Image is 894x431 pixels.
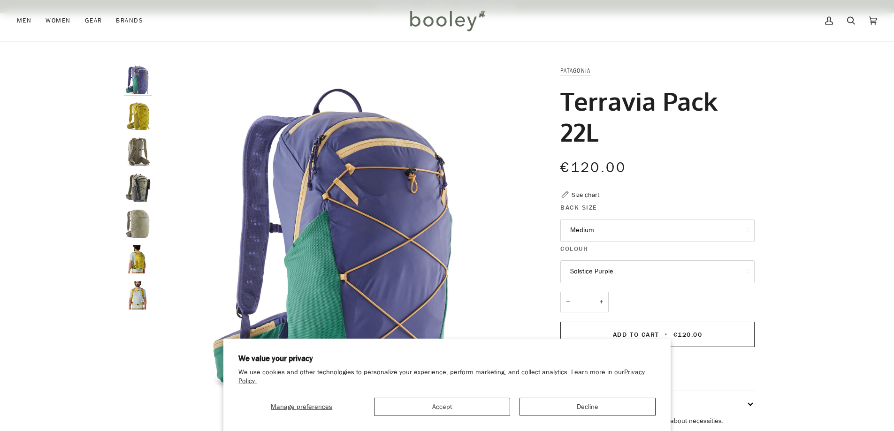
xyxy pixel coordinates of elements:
[662,330,671,339] span: •
[238,368,656,386] p: We use cookies and other technologies to personalize your experience, perform marketing, and coll...
[560,292,575,313] button: −
[124,66,152,94] img: Patagonia Terravia Pack 22L Solstice Purple - Booley Galway
[560,85,748,147] h1: Terravia Pack 22L
[124,281,152,310] img: Patagonia Terravia Pack 22L Graze Green - Booley Galway
[560,292,609,313] input: Quantity
[124,245,152,273] img: Patagonia Terravia Pack 22L Graze Green - Booley Galway
[238,398,365,416] button: Manage preferences
[560,244,588,254] span: Colour
[560,260,755,283] button: Solstice Purple
[572,190,599,200] div: Size chart
[271,402,332,411] span: Manage preferences
[124,210,152,238] img: Patagonia Terravia Pack 22L - Booley Galway
[520,398,656,416] button: Decline
[46,16,70,25] span: Women
[560,203,597,212] span: Back Size
[560,322,755,347] button: Add to Cart • €120.00
[17,16,31,25] span: Men
[124,102,152,130] img: Patagonia Terravia Pack 22L Graze Green - Booley Galway
[116,16,143,25] span: Brands
[594,292,609,313] button: +
[124,137,152,166] img: Patagonia Terravia Pack 22L - Booley Galway
[238,354,656,364] h2: We value your privacy
[560,219,755,242] button: Medium
[613,330,659,339] span: Add to Cart
[124,174,152,202] img: Patagonia Terravia Pack 22L - Booley Galway
[374,398,510,416] button: Accept
[560,158,626,177] span: €120.00
[673,330,703,339] span: €120.00
[85,16,102,25] span: Gear
[238,368,645,386] a: Privacy Policy.
[560,67,590,75] a: Patagonia
[406,7,488,34] img: Booley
